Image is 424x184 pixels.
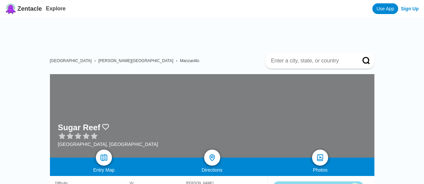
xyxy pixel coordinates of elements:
[58,123,101,132] h1: Sugar Reef
[270,57,353,64] input: Enter a city, state, or country
[100,154,108,162] img: map
[176,58,177,63] span: ›
[94,58,96,63] span: ›
[312,150,328,166] a: photos
[266,167,374,173] div: Photos
[96,150,112,166] a: map
[208,154,216,162] img: directions
[17,5,42,12] span: Zentacle
[46,6,66,11] a: Explore
[5,3,16,14] img: Zentacle logo
[5,3,42,14] a: Zentacle logoZentacle
[50,58,92,63] a: [GEOGRAPHIC_DATA]
[98,58,173,63] a: [PERSON_NAME][GEOGRAPHIC_DATA]
[316,154,324,162] img: photos
[50,167,158,173] div: Entry Map
[180,58,199,63] a: Manzanillo
[158,167,266,173] div: Directions
[401,6,419,11] a: Sign Up
[58,142,158,147] div: [GEOGRAPHIC_DATA], [GEOGRAPHIC_DATA]
[372,3,398,14] a: Use App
